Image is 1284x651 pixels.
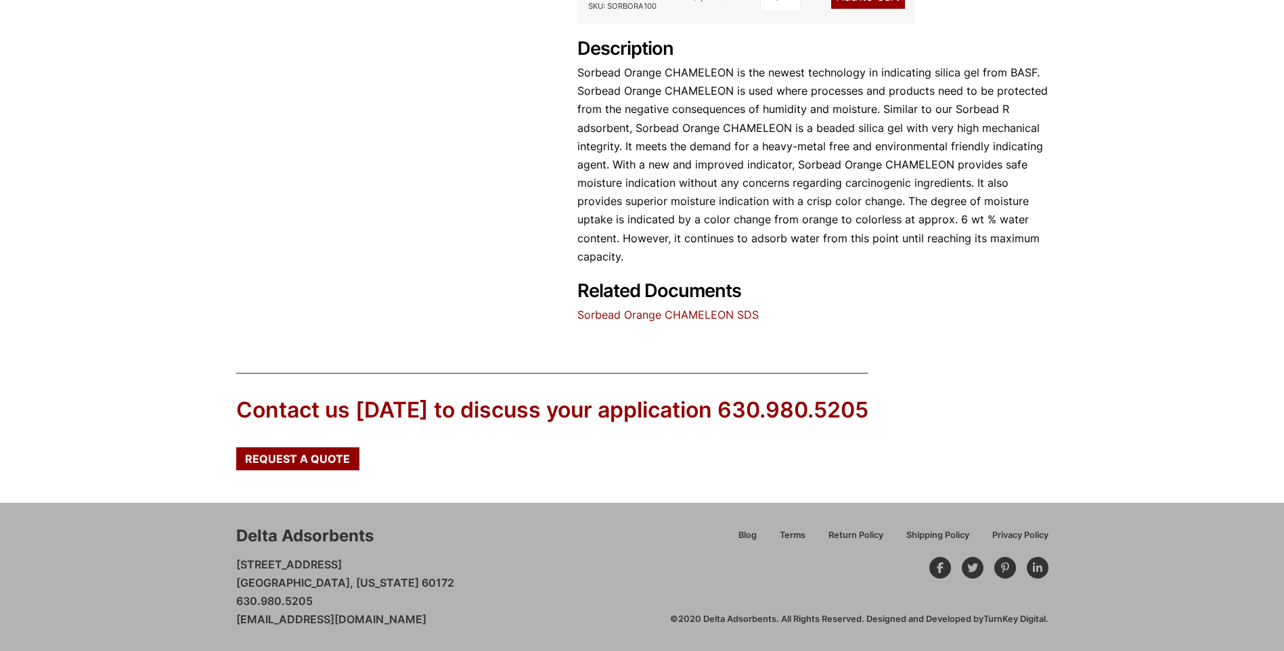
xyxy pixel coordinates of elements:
a: [EMAIL_ADDRESS][DOMAIN_NAME] [236,612,426,626]
p: Sorbead Orange CHAMELEON is the newest technology in indicating silica gel from BASF. Sorbead Ora... [577,64,1048,266]
span: Terms [780,531,805,540]
a: Request a Quote [236,447,359,470]
span: Request a Quote [245,453,350,464]
a: Return Policy [817,528,895,552]
span: Shipping Policy [906,531,969,540]
a: Privacy Policy [981,528,1048,552]
a: Sorbead Orange CHAMELEON SDS [577,308,759,321]
span: Privacy Policy [992,531,1048,540]
a: Shipping Policy [895,528,981,552]
div: Contact us [DATE] to discuss your application 630.980.5205 [236,395,868,426]
span: Return Policy [828,531,883,540]
a: Blog [727,528,768,552]
h2: Description [577,38,1048,60]
div: Delta Adsorbents [236,524,374,547]
a: TurnKey Digital [983,614,1046,624]
span: Blog [738,531,757,540]
div: ©2020 Delta Adsorbents. All Rights Reserved. Designed and Developed by . [670,613,1048,625]
p: [STREET_ADDRESS] [GEOGRAPHIC_DATA], [US_STATE] 60172 630.980.5205 [236,556,454,629]
a: Terms [768,528,817,552]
